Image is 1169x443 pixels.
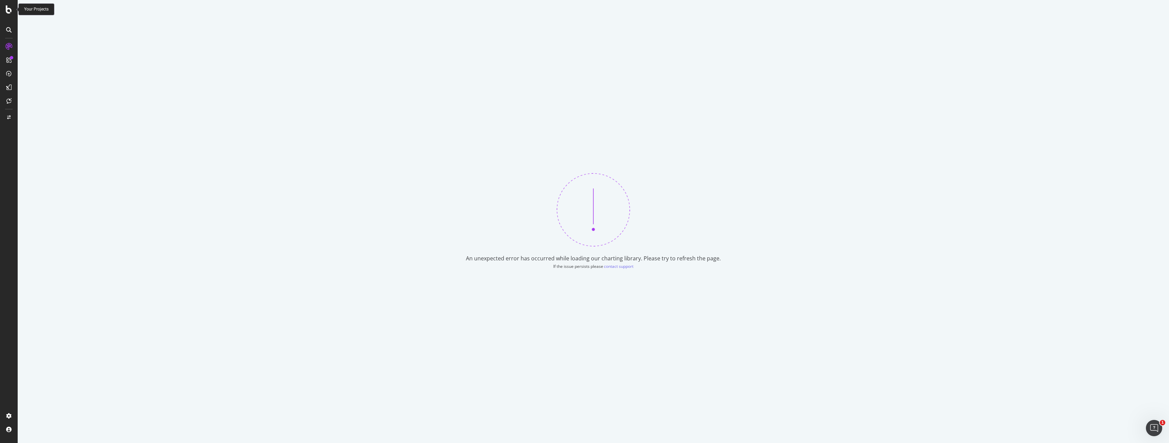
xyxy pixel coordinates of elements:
div: If the issue persists please [553,263,603,269]
div: contact support [604,263,633,269]
span: 1 [1160,420,1165,425]
img: 370bne1z.png [557,173,630,246]
div: Your Projects [24,6,49,12]
iframe: Intercom live chat [1146,420,1162,436]
div: An unexpected error has occurred while loading our charting library. Please try to refresh the page. [466,255,721,262]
